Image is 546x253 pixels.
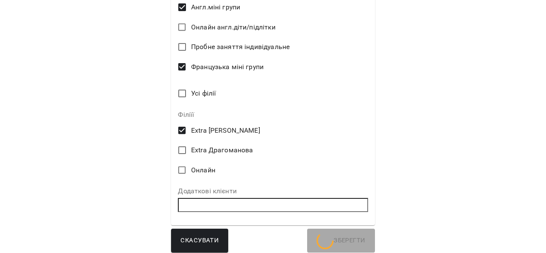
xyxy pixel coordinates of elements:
span: Французька міні групи [191,62,264,72]
label: Філіїї [178,111,368,118]
span: Усі філії [191,88,216,99]
label: Додаткові клієнти [178,188,368,195]
span: Пробне заняття індивідуальне [191,42,290,52]
span: Онлайн англ.діти/підлітки [191,22,276,32]
span: Extra [PERSON_NAME] [191,125,260,136]
span: Англ.міні групи [191,2,240,12]
span: Онлайн [191,165,215,175]
span: Extra Драгоманова [191,145,253,155]
button: Скасувати [171,229,228,253]
span: Скасувати [180,235,219,246]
